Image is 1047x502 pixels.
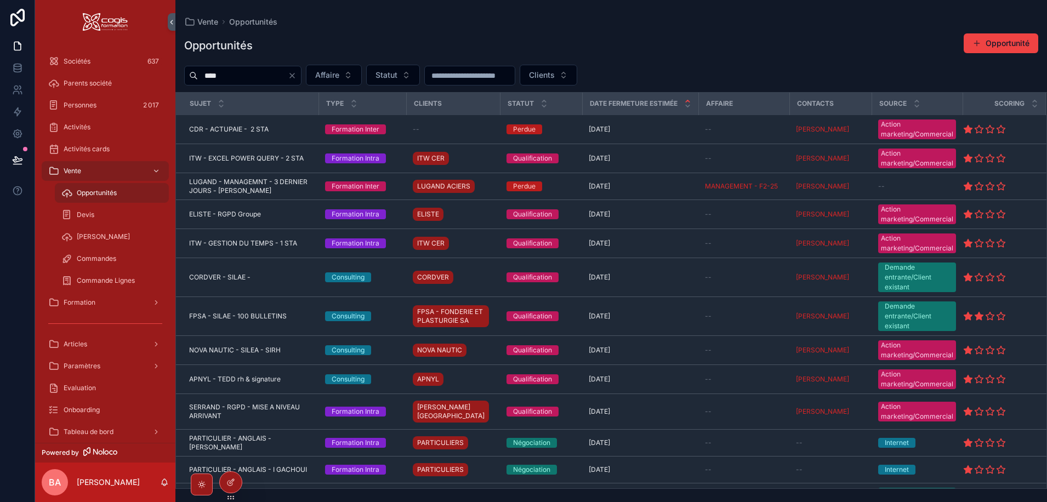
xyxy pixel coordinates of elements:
[589,375,610,384] span: [DATE]
[513,153,552,163] div: Qualification
[42,448,79,457] span: Powered by
[77,210,94,219] span: Devis
[140,99,162,112] div: 2 017
[288,71,301,80] button: Clear
[513,181,536,191] div: Perdue
[796,125,865,134] a: [PERSON_NAME]
[796,210,849,219] a: [PERSON_NAME]
[881,402,953,421] div: Action marketing/Commercial
[64,298,95,307] span: Formation
[413,341,493,359] a: NOVA NAUTIC
[413,344,466,357] a: NOVA NAUTIC
[77,276,135,285] span: Commande Lignes
[413,125,493,134] a: --
[589,154,692,163] a: [DATE]
[42,334,169,354] a: Articles
[705,407,783,416] a: --
[796,154,849,163] a: [PERSON_NAME]
[332,238,379,248] div: Formation Intra
[878,182,956,191] a: --
[589,465,692,474] a: [DATE]
[42,139,169,159] a: Activités cards
[796,182,865,191] a: [PERSON_NAME]
[325,153,400,163] a: Formation Intra
[705,312,783,321] a: --
[413,305,489,327] a: FPSA - FONDERIE ET PLASTURGIE SA
[42,73,169,93] a: Parents société
[796,273,849,282] span: [PERSON_NAME]
[189,465,307,474] span: PARTICULIER - ANGLAIS - I GACHOUI
[189,178,312,195] span: LUGAND - MANAGEMNT - 3 DERNIER JOURS - [PERSON_NAME]
[507,465,576,475] a: Négociation
[417,307,485,325] span: FPSA - FONDERIE ET PLASTURGIE SA
[513,438,550,448] div: Négociation
[705,438,712,447] span: --
[325,272,400,282] a: Consulting
[878,119,956,139] a: Action marketing/Commercial
[42,117,169,137] a: Activités
[513,311,552,321] div: Qualification
[413,208,443,221] a: ELISTE
[885,263,949,292] div: Demande entrante/Client existant
[42,356,169,376] a: Paramètres
[189,210,261,219] span: ELISTE - RGPD Groupe
[796,465,865,474] a: --
[796,438,803,447] span: --
[64,362,100,370] span: Paramètres
[507,209,576,219] a: Qualification
[994,99,1025,108] span: Scoring
[589,407,610,416] span: [DATE]
[878,340,956,360] a: Action marketing/Commercial
[520,65,577,85] button: Select Button
[705,273,712,282] span: --
[589,154,610,163] span: [DATE]
[507,407,576,417] a: Qualification
[77,189,117,197] span: Opportunités
[189,375,281,384] span: APNYL - TEDD rh & signature
[414,99,442,108] span: Clients
[705,407,712,416] span: --
[55,249,169,269] a: Commandes
[881,340,953,360] div: Action marketing/Commercial
[64,145,110,153] span: Activités cards
[189,346,312,355] a: NOVA NAUTIC - SILEA - SIRH
[796,346,849,355] a: [PERSON_NAME]
[189,434,312,452] a: PARTICULIER - ANGLAIS - [PERSON_NAME]
[589,273,692,282] a: [DATE]
[878,301,956,331] a: Demande entrante/Client existant
[189,312,312,321] a: FPSA - SILAE - 100 BULLETINS
[325,438,400,448] a: Formation Intra
[42,422,169,442] a: Tableau de bord
[507,374,576,384] a: Qualification
[189,312,287,321] span: FPSA - SILAE - 100 BULLETINS
[507,311,576,321] a: Qualification
[885,301,949,331] div: Demande entrante/Client existant
[35,443,175,463] a: Powered by
[589,182,610,191] span: [DATE]
[796,375,849,384] a: [PERSON_NAME]
[705,125,783,134] a: --
[189,154,304,163] span: ITW - EXCEL POWER QUERY - 2 STA
[413,463,468,476] a: PARTICULIERS
[197,16,218,27] span: Vente
[413,401,489,423] a: [PERSON_NAME][GEOGRAPHIC_DATA]
[878,438,956,448] a: Internet
[413,235,493,252] a: ITW CER
[885,438,909,448] div: Internet
[332,181,379,191] div: Formation Inter
[589,273,610,282] span: [DATE]
[229,16,277,27] span: Opportunités
[184,38,253,53] h1: Opportunités
[796,346,865,355] a: [PERSON_NAME]
[325,374,400,384] a: Consulting
[413,206,493,223] a: ELISTE
[184,16,218,27] a: Vente
[64,384,96,392] span: Evaluation
[796,125,849,134] span: [PERSON_NAME]
[77,254,116,263] span: Commandes
[332,345,365,355] div: Consulting
[413,398,493,425] a: [PERSON_NAME][GEOGRAPHIC_DATA]
[507,181,576,191] a: Perdue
